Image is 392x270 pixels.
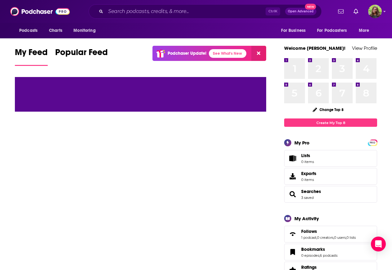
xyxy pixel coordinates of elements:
[301,253,319,258] a: 0 episodes
[284,244,377,260] span: Bookmarks
[368,5,382,18] button: Show profile menu
[301,195,314,200] a: 3 saved
[301,229,317,234] span: Follows
[284,168,377,185] a: Exports
[106,6,266,16] input: Search podcasts, credits, & more...
[73,26,95,35] span: Monitoring
[301,264,317,270] span: Ratings
[301,153,310,158] span: Lists
[89,4,322,19] div: Search podcasts, credits, & more...
[334,235,346,240] a: 0 users
[351,6,361,17] a: Show notifications dropdown
[301,178,316,182] span: 0 items
[286,154,299,163] span: Lists
[19,26,37,35] span: Podcasts
[301,246,325,252] span: Bookmarks
[369,140,376,145] span: PRO
[336,6,346,17] a: Show notifications dropdown
[352,45,377,51] a: View Profile
[301,235,316,240] a: 1 podcast
[281,26,306,35] span: For Business
[49,26,62,35] span: Charts
[301,229,356,234] a: Follows
[288,10,314,13] span: Open Advanced
[369,140,376,145] a: PRO
[15,25,46,36] button: open menu
[209,49,246,58] a: See What's New
[301,171,316,176] span: Exports
[301,153,314,158] span: Lists
[346,235,356,240] a: 0 lists
[368,5,382,18] img: User Profile
[284,226,377,242] span: Follows
[309,106,347,114] button: Change Top 8
[301,160,314,164] span: 0 items
[316,235,317,240] span: ,
[286,230,299,238] a: Follows
[10,6,70,17] img: Podchaser - Follow, Share and Rate Podcasts
[368,5,382,18] span: Logged in as reagan34226
[301,246,337,252] a: Bookmarks
[359,26,369,35] span: More
[69,25,104,36] button: open menu
[55,47,108,66] a: Popular Feed
[45,25,66,36] a: Charts
[284,45,346,51] a: Welcome [PERSON_NAME]!
[266,7,280,15] span: Ctrl K
[285,8,316,15] button: Open AdvancedNew
[284,186,377,203] span: Searches
[313,25,356,36] button: open menu
[277,25,313,36] button: open menu
[319,253,320,258] span: ,
[286,248,299,256] a: Bookmarks
[301,264,337,270] a: Ratings
[355,25,377,36] button: open menu
[371,237,386,251] div: Open Intercom Messenger
[301,189,321,194] a: Searches
[286,190,299,199] a: Searches
[294,140,310,146] div: My Pro
[168,51,206,56] p: Podchaser Update!
[284,150,377,167] a: Lists
[333,235,334,240] span: ,
[286,172,299,181] span: Exports
[284,118,377,127] a: Create My Top 8
[305,4,316,10] span: New
[15,47,48,61] span: My Feed
[294,216,319,221] div: My Activity
[55,47,108,61] span: Popular Feed
[320,253,337,258] a: 6 podcasts
[317,235,333,240] a: 0 creators
[15,47,48,66] a: My Feed
[317,26,347,35] span: For Podcasters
